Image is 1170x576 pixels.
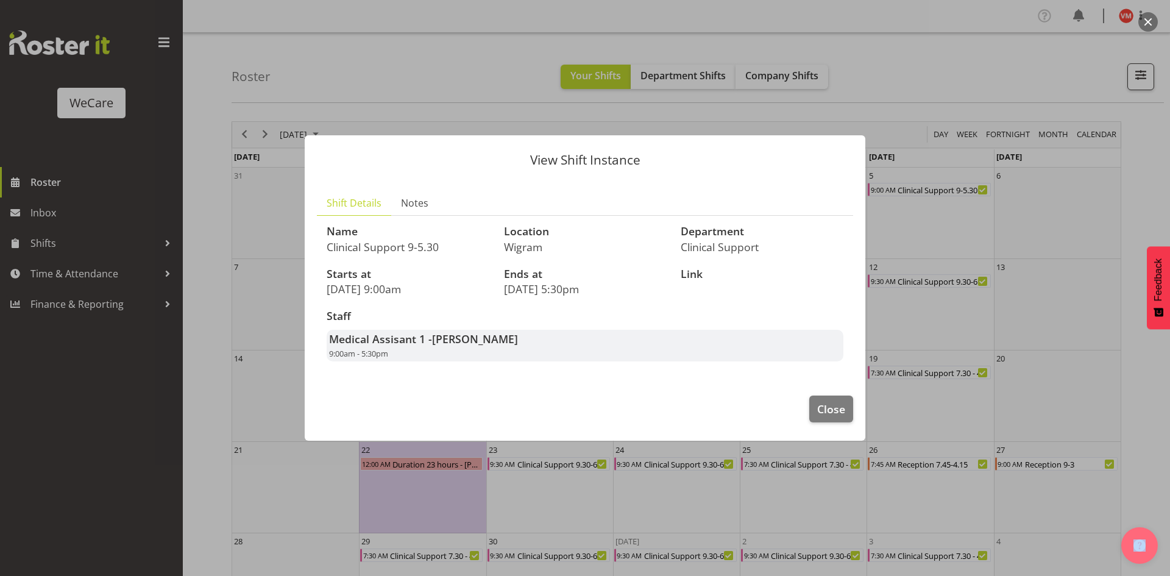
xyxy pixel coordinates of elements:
[327,282,489,296] p: [DATE] 9:00am
[432,332,518,346] span: [PERSON_NAME]
[327,240,489,254] p: Clinical Support 9-5.30
[329,332,518,346] strong: Medical Assisant 1 -
[317,154,853,166] p: View Shift Instance
[504,240,667,254] p: Wigram
[327,310,843,322] h3: Staff
[1133,539,1146,552] img: help-xxl-2.png
[809,396,853,422] button: Close
[817,401,845,417] span: Close
[327,226,489,238] h3: Name
[681,226,843,238] h3: Department
[1147,246,1170,329] button: Feedback - Show survey
[504,226,667,238] h3: Location
[329,348,388,359] span: 9:00am - 5:30pm
[401,196,428,210] span: Notes
[327,268,489,280] h3: Starts at
[681,268,843,280] h3: Link
[504,282,667,296] p: [DATE] 5:30pm
[1153,258,1164,301] span: Feedback
[504,268,667,280] h3: Ends at
[681,240,843,254] p: Clinical Support
[327,196,381,210] span: Shift Details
